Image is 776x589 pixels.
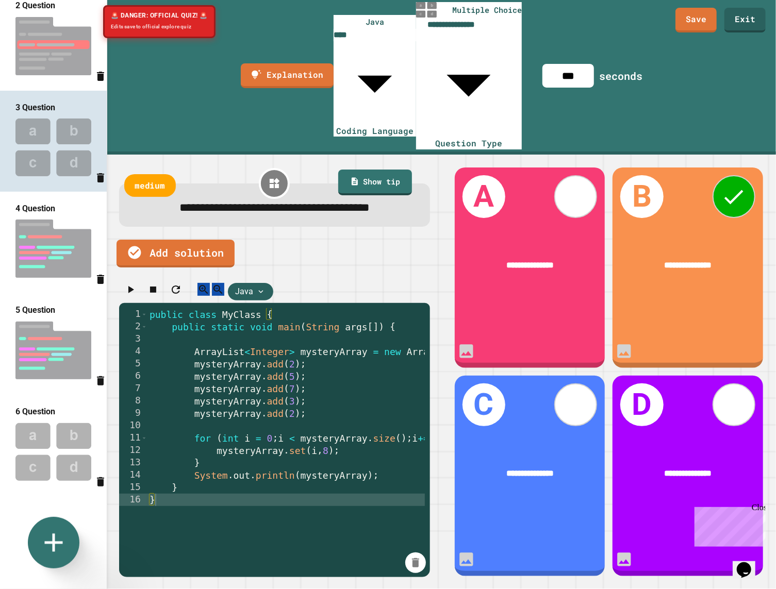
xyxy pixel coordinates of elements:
[94,66,107,86] button: Delete question
[150,245,224,260] span: Add solution
[119,407,147,419] div: 9
[4,4,71,65] div: Chat with us now!Close
[119,457,147,469] div: 13
[620,175,663,218] h1: B
[119,444,147,457] div: 12
[111,24,192,29] span: Edits save to official explore quiz
[675,8,717,32] a: Save
[94,269,107,289] button: Delete question
[15,1,55,10] span: 2 Question
[111,11,208,20] span: 🚨 DANGER: OFFICIAL QUIZ! 🚨
[119,308,147,321] div: 1
[15,102,55,112] span: 3 Question
[119,333,147,345] div: 3
[690,503,766,547] iframe: chat widget
[724,8,766,32] a: Exit
[338,170,412,196] a: Show tip
[599,68,642,83] div: seconds
[416,2,437,18] img: multiple-choice-thumbnail.png
[119,395,147,407] div: 8
[119,481,147,494] div: 15
[463,175,505,218] h1: A
[119,494,147,506] div: 16
[119,469,147,481] div: 14
[241,63,334,88] a: Explanation
[336,125,414,136] span: Coding Language
[119,419,147,432] div: 10
[236,285,254,298] span: Java
[119,358,147,370] div: 5
[124,174,176,197] div: medium
[15,407,55,416] span: 6 Question
[119,382,147,395] div: 7
[94,167,107,187] button: Delete question
[119,432,147,444] div: 11
[15,305,55,315] span: 5 Question
[15,203,55,213] span: 4 Question
[141,432,147,444] span: Toggle code folding, rows 11 through 13
[119,321,147,333] div: 2
[119,370,147,382] div: 6
[119,345,147,358] div: 4
[141,308,147,321] span: Toggle code folding, rows 1 through 16
[141,321,147,333] span: Toggle code folding, rows 2 through 15
[366,16,384,28] span: Java
[463,383,505,426] h1: C
[435,138,502,148] span: Question Type
[94,472,107,491] button: Delete question
[733,548,766,579] iframe: chat widget
[620,383,663,426] h1: D
[452,4,522,16] span: Multiple Choice
[94,371,107,390] button: Delete question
